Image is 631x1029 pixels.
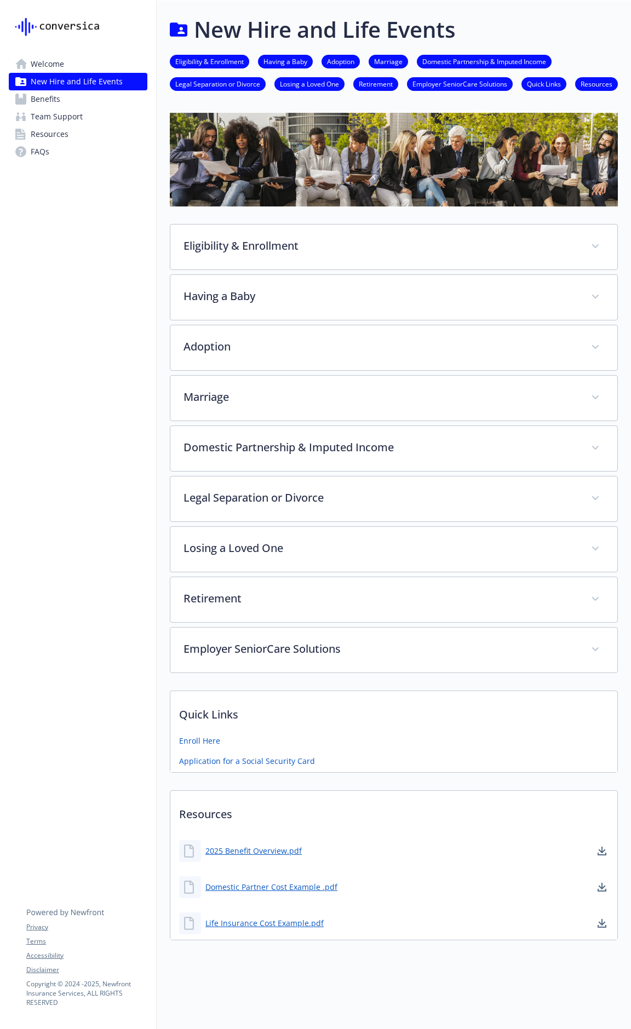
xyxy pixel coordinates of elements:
a: Terms [26,936,147,946]
a: download document [595,917,609,930]
a: Disclaimer [26,965,147,975]
p: Legal Separation or Divorce [183,490,578,506]
p: Marriage [183,389,578,405]
p: Adoption [183,338,578,355]
a: Privacy [26,922,147,932]
div: Losing a Loved One [170,527,617,572]
p: Retirement [183,590,578,607]
a: Enroll Here [179,735,220,746]
a: Accessibility [26,951,147,961]
a: Application for a Social Security Card [179,755,315,767]
a: Legal Separation or Divorce [170,78,266,89]
span: Team Support [31,108,83,125]
p: Employer SeniorCare Solutions [183,641,578,657]
a: download document [595,881,609,894]
p: Resources [170,791,617,831]
div: Employer SeniorCare Solutions [170,628,617,672]
a: Eligibility & Enrollment [170,56,249,66]
a: Resources [575,78,618,89]
span: Resources [31,125,68,143]
p: Losing a Loved One [183,540,578,556]
div: Having a Baby [170,275,617,320]
div: Legal Separation or Divorce [170,476,617,521]
p: Having a Baby [183,288,578,304]
p: Copyright © 2024 - 2025 , Newfront Insurance Services, ALL RIGHTS RESERVED [26,979,147,1007]
div: Domestic Partnership & Imputed Income [170,426,617,471]
a: Marriage [369,56,408,66]
a: FAQs [9,143,147,160]
a: Domestic Partner Cost Example .pdf [205,881,337,893]
div: Marriage [170,376,617,421]
a: Quick Links [521,78,566,89]
p: Eligibility & Enrollment [183,238,578,254]
a: Life Insurance Cost Example.pdf [205,917,324,929]
a: New Hire and Life Events [9,73,147,90]
a: Adoption [322,56,360,66]
a: 2025 Benefit Overview.pdf [205,845,302,856]
span: Benefits [31,90,60,108]
div: Adoption [170,325,617,370]
span: New Hire and Life Events [31,73,123,90]
h1: New Hire and Life Events [194,13,455,46]
a: Employer SeniorCare Solutions [407,78,513,89]
a: Having a Baby [258,56,313,66]
span: FAQs [31,143,49,160]
a: Resources [9,125,147,143]
p: Quick Links [170,691,617,732]
img: new hire page banner [170,113,618,206]
a: Retirement [353,78,398,89]
a: Team Support [9,108,147,125]
a: download document [595,844,609,858]
div: Retirement [170,577,617,622]
p: Domestic Partnership & Imputed Income [183,439,578,456]
a: Benefits [9,90,147,108]
a: Losing a Loved One [274,78,345,89]
a: Domestic Partnership & Imputed Income [417,56,552,66]
div: Eligibility & Enrollment [170,225,617,269]
span: Welcome [31,55,64,73]
a: Welcome [9,55,147,73]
